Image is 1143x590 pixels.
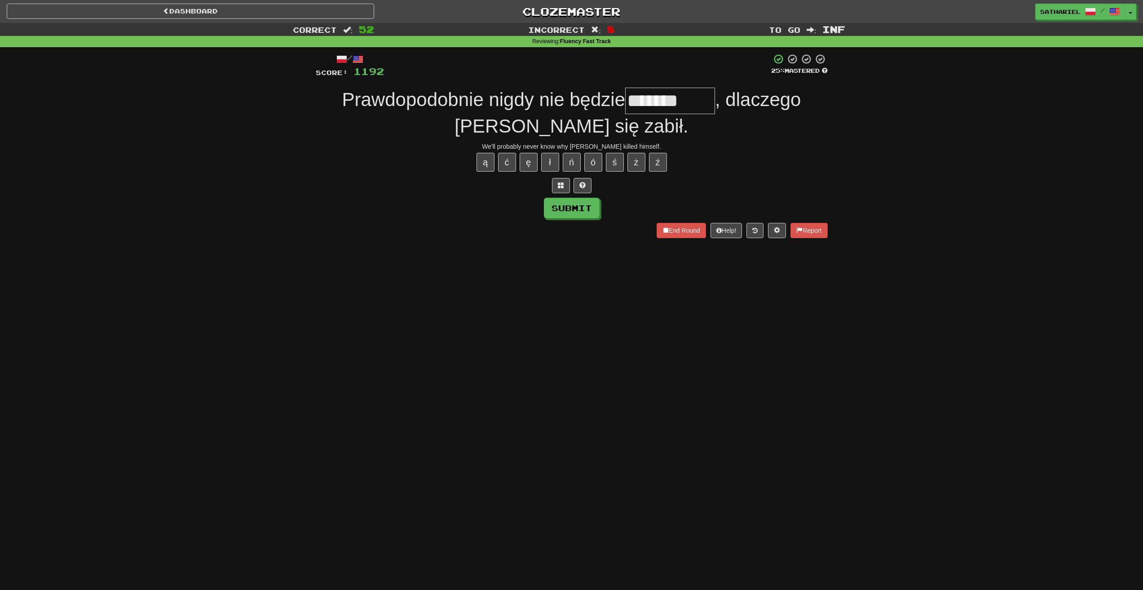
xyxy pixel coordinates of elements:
span: 52 [359,24,374,35]
button: ś [606,153,624,172]
span: : [807,26,816,34]
button: Round history (alt+y) [746,223,763,238]
a: Sathariel / [1035,4,1125,20]
a: Clozemaster [388,4,755,19]
div: We'll probably never know why [PERSON_NAME] killed himself. [316,142,828,151]
button: Single letter hint - you only get 1 per sentence and score half the points! alt+h [574,178,591,193]
button: ł [541,153,559,172]
span: 8 [607,24,615,35]
span: Score: [316,69,348,76]
button: Report [790,223,827,238]
span: 25 % [771,67,785,74]
div: Mastered [771,67,828,75]
button: ć [498,153,516,172]
span: Inf [822,24,845,35]
span: Correct [293,25,337,34]
button: End Round [657,223,706,238]
button: ą [477,153,494,172]
span: Sathariel [1040,8,1081,16]
span: / [1100,7,1105,13]
strong: Fluency Fast Track [560,38,611,44]
span: : [591,26,601,34]
span: 1192 [353,66,384,77]
span: To go [769,25,800,34]
span: Prawdopodobnie nigdy nie będzie [342,89,625,110]
button: Submit [544,198,600,218]
button: Switch sentence to multiple choice alt+p [552,178,570,193]
button: ń [563,153,581,172]
button: Help! [711,223,742,238]
button: ż [627,153,645,172]
span: , dlaczego [PERSON_NAME] się zabił. [455,89,801,137]
span: : [343,26,353,34]
span: Incorrect [528,25,585,34]
button: ę [520,153,538,172]
div: / [316,53,384,65]
button: ó [584,153,602,172]
a: Dashboard [7,4,374,19]
button: ź [649,153,667,172]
